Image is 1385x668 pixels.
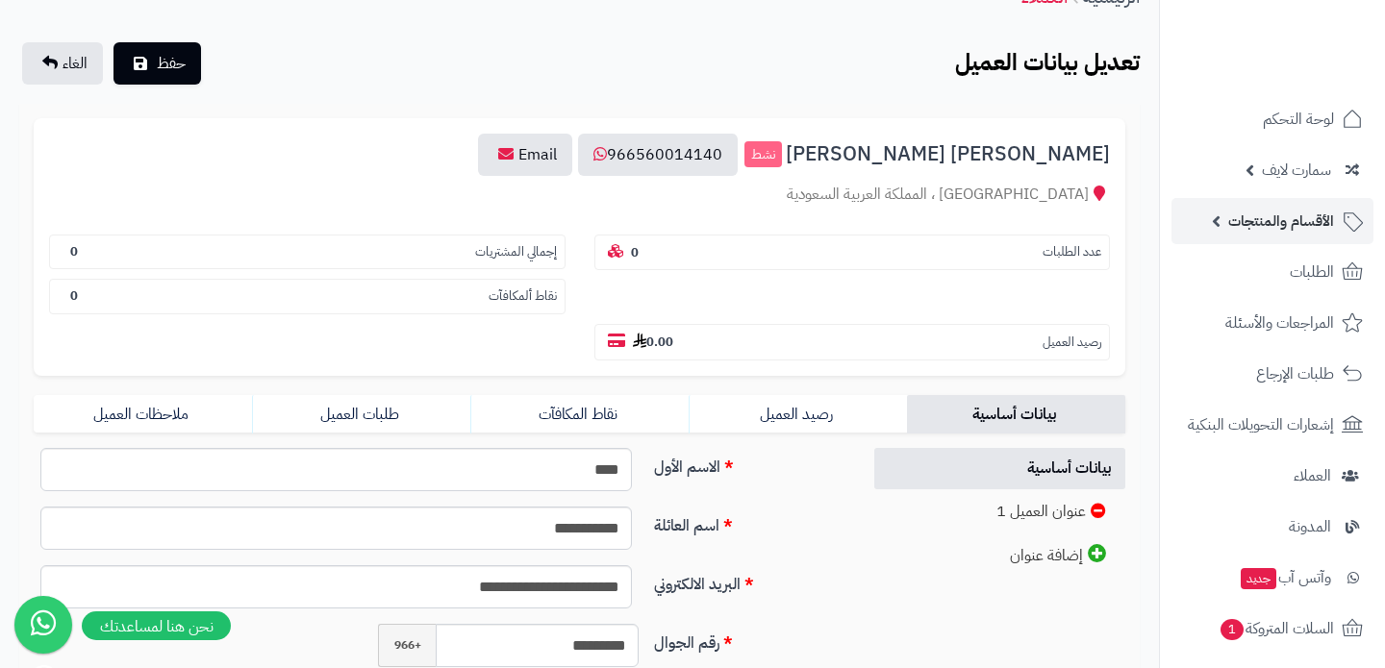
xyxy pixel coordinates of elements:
a: رصيد العميل [689,395,907,433]
a: Email [478,134,572,176]
label: الاسم الأول [646,448,853,479]
span: [PERSON_NAME] [PERSON_NAME] [786,143,1110,165]
span: 1 [1221,619,1244,640]
span: المراجعات والأسئلة [1225,309,1334,336]
a: بيانات أساسية [874,448,1125,489]
a: إشعارات التحويلات البنكية [1171,402,1373,448]
a: المراجعات والأسئلة [1171,300,1373,346]
span: طلبات الإرجاع [1256,360,1334,387]
div: [GEOGRAPHIC_DATA] ، المملكة العربية السعودية [49,184,1110,206]
a: بيانات أساسية [907,395,1125,433]
span: جديد [1241,568,1276,589]
a: لوحة التحكم [1171,96,1373,142]
span: المدونة [1289,513,1331,540]
span: الأقسام والمنتجات [1228,208,1334,235]
span: حفظ [157,52,186,75]
b: تعديل بيانات العميل [955,45,1140,80]
a: الغاء [22,42,103,85]
span: سمارت لايف [1262,157,1331,184]
b: 0 [70,286,78,305]
label: اسم العائلة [646,507,853,537]
small: نقاط ألمكافآت [489,287,557,306]
a: الطلبات [1171,249,1373,295]
button: حفظ [113,42,201,85]
b: 0.00 [633,333,673,351]
a: المدونة [1171,504,1373,550]
span: لوحة التحكم [1263,106,1334,133]
a: 966560014140 [578,134,738,176]
a: نقاط المكافآت [470,395,689,433]
a: إضافة عنوان [874,534,1125,577]
label: رقم الجوال [646,624,853,655]
span: العملاء [1294,462,1331,489]
span: وآتس آب [1239,564,1331,591]
b: 0 [70,242,78,260]
img: logo-2.png [1254,54,1367,94]
span: الطلبات [1290,259,1334,285]
span: السلات المتروكة [1219,615,1334,642]
a: العملاء [1171,453,1373,499]
a: السلات المتروكة1 [1171,606,1373,652]
span: الغاء [63,52,88,75]
small: نشط [744,141,782,168]
small: إجمالي المشتريات [475,243,557,261]
a: طلبات العميل [252,395,470,433]
span: +966 [378,624,436,667]
small: رصيد العميل [1043,334,1101,352]
a: طلبات الإرجاع [1171,351,1373,397]
label: البريد الالكتروني [646,565,853,596]
span: إشعارات التحويلات البنكية [1188,411,1334,438]
b: 0 [631,243,639,261]
small: عدد الطلبات [1043,243,1101,261]
a: عنوان العميل 1 [874,491,1125,532]
a: ملاحظات العميل [34,395,252,433]
a: وآتس آبجديد [1171,555,1373,601]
